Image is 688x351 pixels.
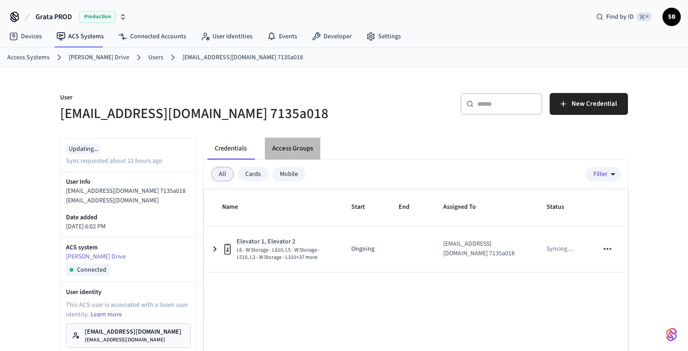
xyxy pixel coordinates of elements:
p: Date added [66,213,191,222]
p: [EMAIL_ADDRESS][DOMAIN_NAME] [66,196,191,206]
span: Start [351,200,377,214]
button: Credentials [207,138,254,160]
a: Learn more [91,310,122,319]
div: Cards [238,167,268,181]
a: User Identities [193,28,260,45]
button: Filter [586,167,621,181]
div: Find by ID⌘ K [589,9,659,25]
span: New Credential [572,98,617,110]
span: Production [79,11,116,23]
span: Grata PROD [35,11,72,22]
p: [EMAIL_ADDRESS][DOMAIN_NAME] [85,336,182,344]
p: User Info [66,177,191,186]
p: User [60,93,339,104]
span: SB [663,9,680,25]
button: Access Groups [265,138,320,160]
p: [EMAIL_ADDRESS][DOMAIN_NAME] [85,327,182,336]
p: This ACS user is associated with a Seam user identity. [66,300,191,320]
div: All [211,167,234,181]
a: Users [148,53,163,62]
div: Updating... [66,144,101,155]
p: Syncing … [546,244,573,254]
p: User identity [66,288,191,297]
div: [EMAIL_ADDRESS][DOMAIN_NAME] 7135a018 [443,239,525,258]
p: [EMAIL_ADDRESS][DOMAIN_NAME] 7135a018 [66,186,191,196]
span: ⌘ K [637,12,652,21]
p: [DATE] 6:02 PM [66,222,191,232]
span: L6 - W Storage - L610, L5 - W Storage - L510, L3 - W Storage - L310 +37 more [237,247,329,261]
a: ACS Systems [49,28,111,45]
a: Events [260,28,304,45]
span: Name [222,200,250,214]
a: Developer [304,28,359,45]
a: [EMAIL_ADDRESS][DOMAIN_NAME] 7135a018 [182,53,303,62]
button: New Credential [550,93,628,115]
button: SB [663,8,681,26]
p: ACS system [66,243,191,252]
span: End [399,200,421,214]
a: Connected Accounts [111,28,193,45]
p: Sync requested about 12 hours ago [66,156,162,166]
span: Find by ID [606,12,634,21]
a: Settings [359,28,408,45]
span: Status [546,200,576,214]
h5: [EMAIL_ADDRESS][DOMAIN_NAME] 7135a018 [60,104,339,123]
img: SeamLogoGradient.69752ec5.svg [666,327,677,342]
table: sticky table [204,189,628,272]
a: Access Systems [7,53,50,62]
p: Ongoing [351,244,377,254]
a: [EMAIL_ADDRESS][DOMAIN_NAME][EMAIL_ADDRESS][DOMAIN_NAME] [66,323,191,348]
span: Elevator 1, Elevator 2 [237,237,329,247]
span: Assigned To [443,200,488,214]
a: [PERSON_NAME] Drive [69,53,129,62]
a: Devices [2,28,49,45]
a: [PERSON_NAME] Drive [66,252,191,262]
span: Connected [77,265,106,274]
div: Mobile [272,167,306,181]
